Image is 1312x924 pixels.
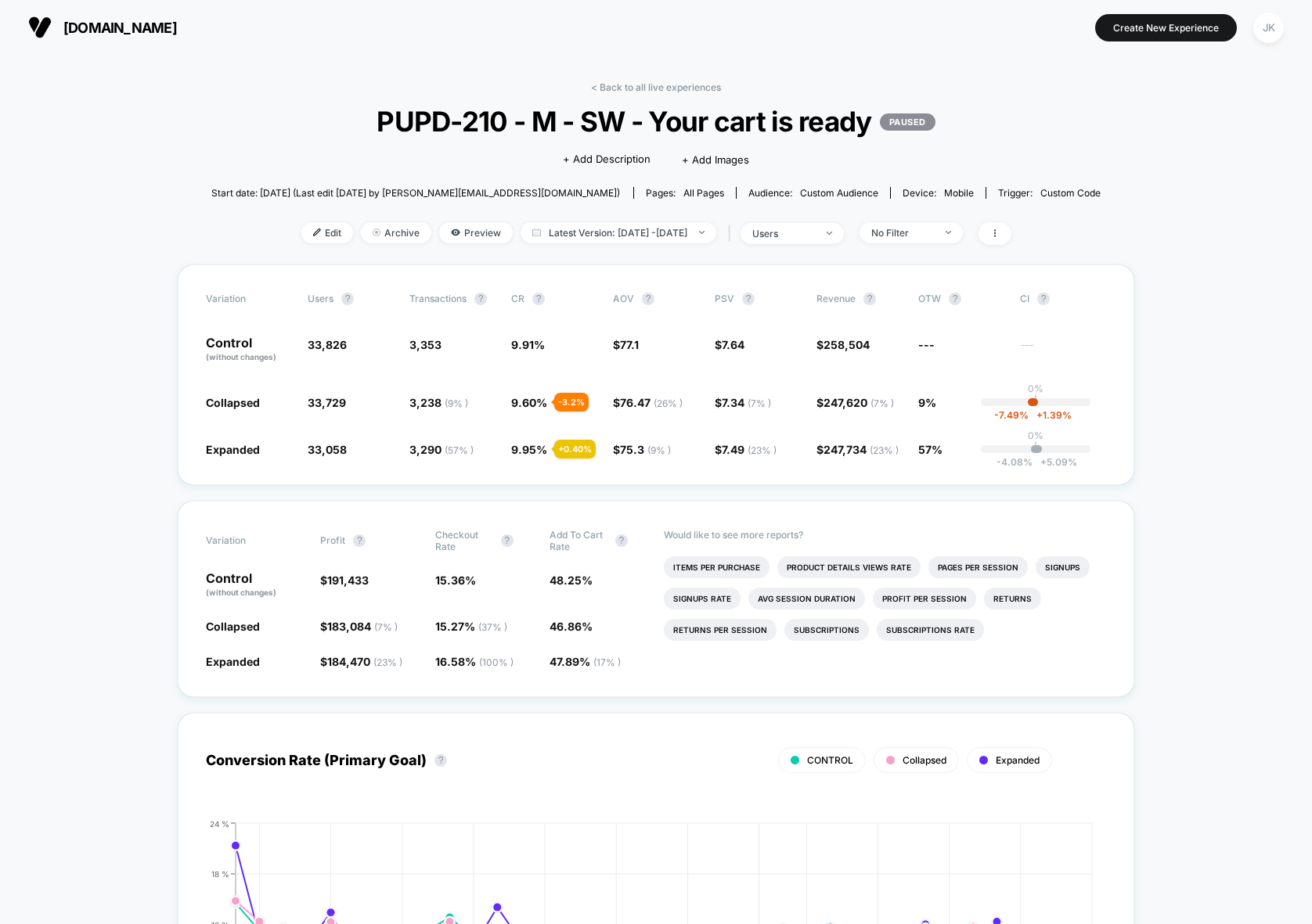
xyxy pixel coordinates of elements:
p: 0% [1028,430,1043,441]
img: end [373,228,380,236]
button: ? [434,754,447,767]
span: 9.95 % [511,443,547,456]
li: Subscriptions Rate [877,619,984,641]
span: $ [816,443,899,456]
tspan: 24 % [210,818,229,828]
span: ( 9 % ) [445,397,468,409]
img: end [946,231,951,234]
span: 15.27 % [435,620,507,633]
span: users [308,293,333,304]
span: ( 26 % ) [654,397,683,409]
span: ( 17 % ) [593,656,621,668]
span: 9.91 % [511,338,545,351]
span: 9% [918,396,936,409]
span: Profit [320,534,345,546]
p: Control [206,336,292,363]
button: ? [642,293,654,305]
span: Revenue [816,293,856,304]
button: Create New Experience [1095,14,1237,41]
span: ( 23 % ) [373,656,402,668]
span: 258,504 [824,338,870,351]
span: $ [320,655,402,668]
li: Profit Per Session [873,588,976,609]
button: ? [863,293,876,305]
button: ? [474,293,487,305]
span: 47.89 % [550,655,621,668]
span: 3,238 [409,396,468,409]
span: 33,826 [308,338,347,351]
span: CONTROL [807,754,853,766]
span: all pages [683,187,724,199]
div: + 0.40 % [554,440,596,458]
button: ? [532,293,545,305]
span: Expanded [206,443,260,456]
li: Items Per Purchase [664,556,770,578]
span: ( 23 % ) [748,444,777,456]
span: 191,433 [327,573,369,587]
div: JK [1253,13,1284,43]
span: 5.09 % [1033,456,1077,468]
button: JK [1249,12,1289,44]
span: 184,470 [327,655,402,668]
div: - 3.2 % [554,393,589,412]
div: Trigger: [998,187,1101,199]
p: | [1034,394,1037,406]
span: --- [918,338,935,351]
span: 183,084 [327,620,398,633]
div: Audience: [748,187,878,199]
button: ? [615,534,628,547]
img: Visually logo [28,16,52,39]
span: 247,734 [824,443,899,456]
span: Transactions [409,293,467,304]
img: calendar [532,228,541,236]
li: Signups Rate [664,588,741,609]
span: -4.08 % [997,456,1033,468]
p: Control [206,572,305,599]
span: ( 7 % ) [374,621,398,633]
button: ? [341,293,354,305]
span: (without changes) [206,352,276,361]
span: ( 23 % ) [870,444,899,456]
li: Avg Session Duration [748,588,865,609]
span: ( 7 % ) [870,397,894,409]
span: $ [816,338,870,351]
span: --- [1020,340,1106,363]
span: Collapsed [206,396,260,409]
span: 247,620 [824,396,894,409]
a: < Back to all live experiences [591,81,721,93]
span: Custom Audience [800,187,878,199]
span: (without changes) [206,588,276,597]
p: | [1034,441,1037,453]
span: | [724,222,741,245]
span: Collapsed [206,620,260,633]
span: $ [613,338,639,351]
span: $ [320,620,398,633]
span: $ [715,396,771,409]
span: 76.47 [620,396,683,409]
span: Latest Version: [DATE] - [DATE] [521,222,716,243]
span: $ [320,573,369,587]
span: OTW [918,293,1004,305]
span: $ [715,443,777,456]
span: 9.60 % [511,396,547,409]
span: $ [816,396,894,409]
button: ? [742,293,755,305]
span: 7.34 [722,396,771,409]
p: Would like to see more reports? [664,529,1106,541]
span: Custom Code [1040,187,1101,199]
span: CR [511,293,524,304]
span: 75.3 [620,443,671,456]
span: Variation [206,293,292,305]
span: $ [613,396,683,409]
span: Preview [439,222,513,243]
span: Expanded [996,754,1040,766]
div: users [752,228,815,239]
p: PAUSED [880,113,935,131]
span: 16.58 % [435,655,514,668]
button: ? [949,293,961,305]
span: mobile [944,187,974,199]
li: Subscriptions [784,619,869,641]
span: CI [1020,293,1106,305]
li: Returns [984,588,1041,609]
div: No Filter [871,227,934,239]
